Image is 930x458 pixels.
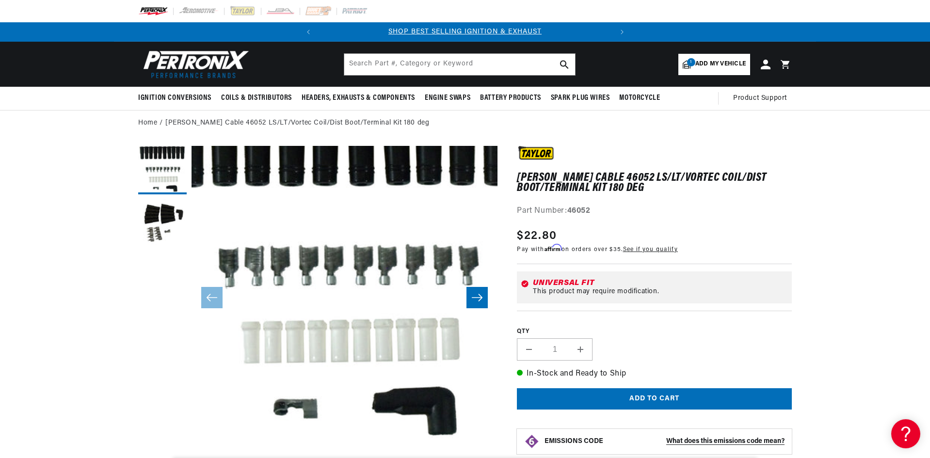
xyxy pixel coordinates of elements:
[201,287,223,308] button: Slide left
[165,118,429,128] a: [PERSON_NAME] Cable 46052 LS/LT/Vortec Coil/Dist Boot/Terminal Kit 180 deg
[318,27,612,37] div: 1 of 2
[545,437,785,446] button: EMISSIONS CODEWhat does this emissions code mean?
[138,146,497,449] media-gallery: Gallery Viewer
[517,328,792,336] label: QTY
[299,22,318,42] button: Translation missing: en.sections.announcements.previous_announcement
[466,287,488,308] button: Slide right
[221,93,292,103] span: Coils & Distributors
[138,47,250,81] img: Pertronix
[623,247,678,253] a: See if you qualify - Learn more about Affirm Financing (opens in modal)
[733,93,787,104] span: Product Support
[138,199,187,248] button: Load image 2 in gallery view
[695,60,746,69] span: Add my vehicle
[318,27,612,37] div: Announcement
[475,87,546,110] summary: Battery Products
[302,93,415,103] span: Headers, Exhausts & Components
[517,205,792,218] div: Part Number:
[545,438,603,445] strong: EMISSIONS CODE
[517,245,678,254] p: Pay with on orders over $35.
[678,54,750,75] a: 1Add my vehicle
[517,227,557,245] span: $22.80
[524,434,540,449] img: Emissions code
[420,87,475,110] summary: Engine Swaps
[687,58,695,66] span: 1
[567,207,591,215] strong: 46052
[114,22,816,42] slideshow-component: Translation missing: en.sections.announcements.announcement_bar
[297,87,420,110] summary: Headers, Exhausts & Components
[733,87,792,110] summary: Product Support
[533,279,788,287] div: Universal Fit
[425,93,470,103] span: Engine Swaps
[554,54,575,75] button: search button
[614,87,665,110] summary: Motorcycle
[138,118,792,128] nav: breadcrumbs
[666,438,785,445] strong: What does this emissions code mean?
[388,28,542,35] a: SHOP BEST SELLING IGNITION & EXHAUST
[216,87,297,110] summary: Coils & Distributors
[517,368,792,380] p: In-Stock and Ready to Ship
[612,22,632,42] button: Translation missing: en.sections.announcements.next_announcement
[619,93,660,103] span: Motorcycle
[138,146,187,194] button: Load image 1 in gallery view
[138,93,211,103] span: Ignition Conversions
[517,173,792,193] h1: [PERSON_NAME] Cable 46052 LS/LT/Vortec Coil/Dist Boot/Terminal Kit 180 deg
[138,87,216,110] summary: Ignition Conversions
[480,93,541,103] span: Battery Products
[344,54,575,75] input: Search Part #, Category or Keyword
[138,118,157,128] a: Home
[517,388,792,410] button: Add to cart
[551,93,610,103] span: Spark Plug Wires
[545,244,561,252] span: Affirm
[533,288,788,296] div: This product may require modification.
[546,87,615,110] summary: Spark Plug Wires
